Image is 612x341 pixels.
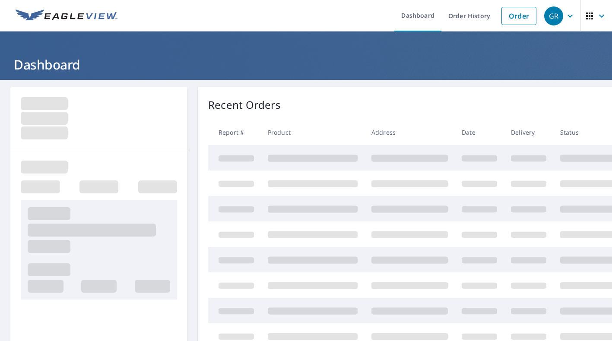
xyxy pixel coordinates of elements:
p: Recent Orders [208,97,281,113]
img: EV Logo [16,9,117,22]
th: Date [455,120,504,145]
th: Delivery [504,120,553,145]
h1: Dashboard [10,56,602,73]
div: GR [544,6,563,25]
th: Address [365,120,455,145]
th: Product [261,120,365,145]
th: Report # [208,120,261,145]
a: Order [501,7,536,25]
